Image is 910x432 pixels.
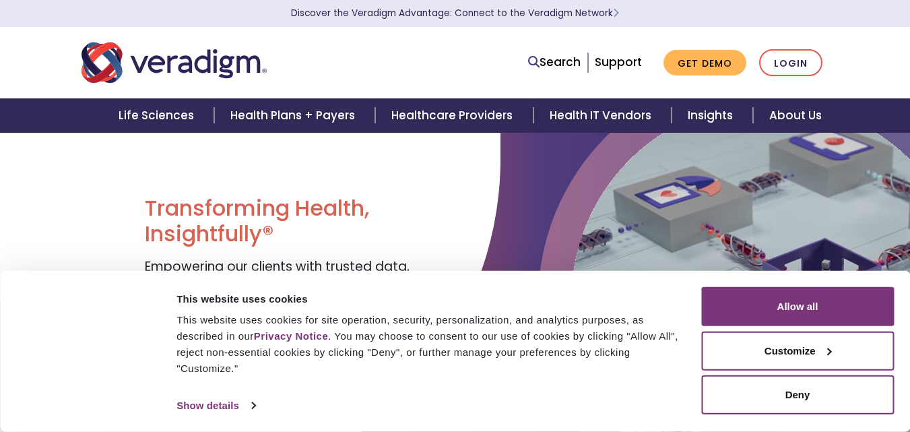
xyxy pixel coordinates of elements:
[672,98,753,133] a: Insights
[82,40,267,85] img: Veradigm logo
[214,98,375,133] a: Health Plans + Payers
[176,290,686,307] div: This website uses cookies
[533,98,672,133] a: Health IT Vendors
[701,331,894,370] button: Customize
[145,257,441,334] span: Empowering our clients with trusted data, insights, and solutions to help reduce costs and improv...
[254,330,328,342] a: Privacy Notice
[291,7,619,20] a: Discover the Veradigm Advantage: Connect to the Veradigm NetworkLearn More
[613,7,619,20] span: Learn More
[102,98,214,133] a: Life Sciences
[701,375,894,414] button: Deny
[753,98,838,133] a: About Us
[528,53,581,71] a: Search
[176,312,686,377] div: This website uses cookies for site operation, security, personalization, and analytics purposes, ...
[375,98,533,133] a: Healthcare Providers
[176,396,255,416] a: Show details
[701,287,894,326] button: Allow all
[759,49,822,77] a: Login
[595,54,642,70] a: Support
[663,50,746,76] a: Get Demo
[145,195,445,247] h1: Transforming Health, Insightfully®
